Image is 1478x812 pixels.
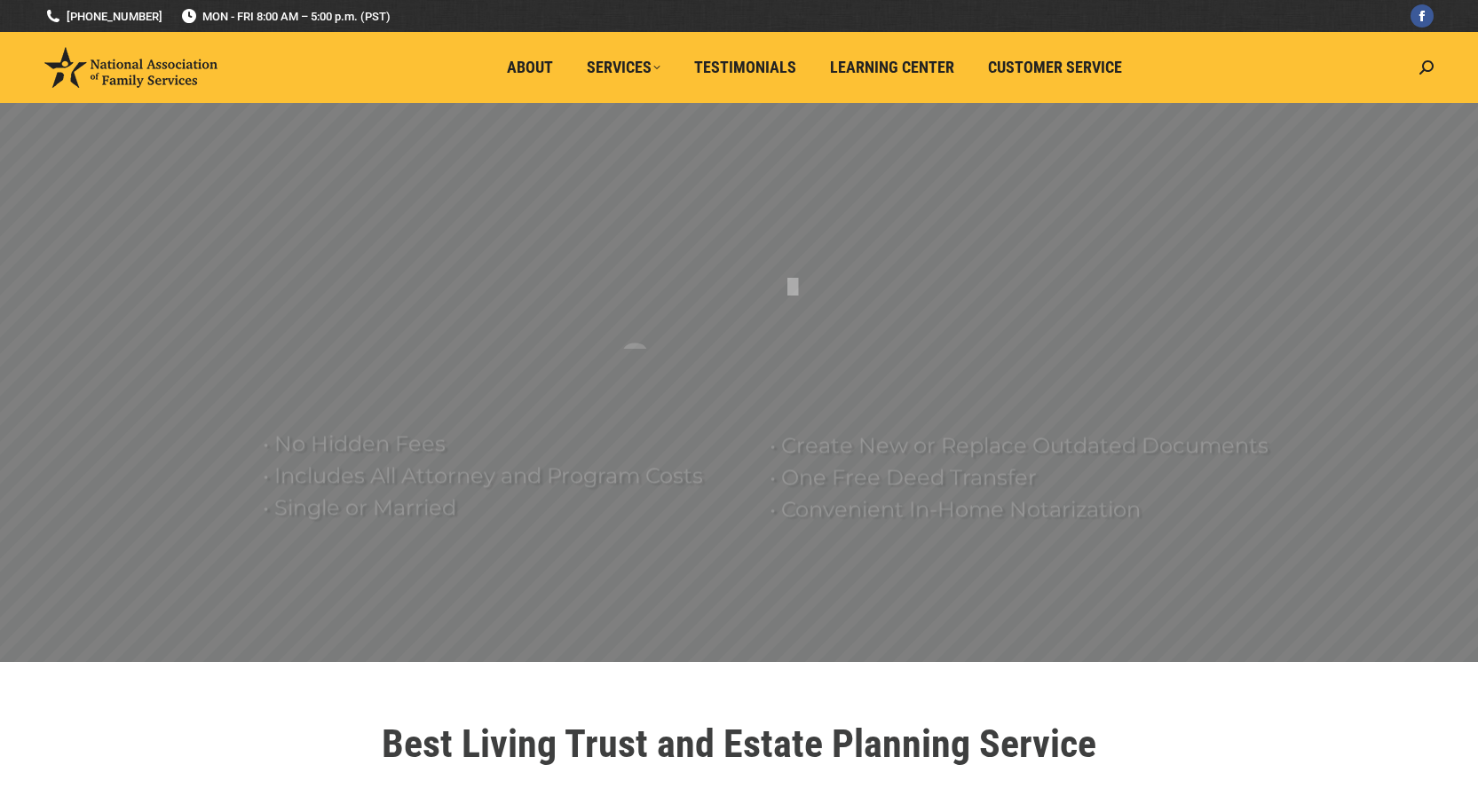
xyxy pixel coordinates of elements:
a: Testimonials [682,51,809,84]
div: T [780,233,805,304]
span: MON - FRI 8:00 AM – 5:00 p.m. (PST) [180,8,391,25]
span: Learning Center [830,58,954,77]
a: [PHONE_NUMBER] [44,8,162,25]
span: Customer Service [988,58,1122,77]
span: Services [587,58,660,77]
div: G [620,336,651,407]
h1: Best Living Trust and Estate Planning Service [242,724,1237,763]
span: Testimonials [694,58,796,77]
img: National Association of Family Services [44,47,217,88]
a: Facebook page opens in new window [1411,4,1434,28]
rs-layer: • Create New or Replace Outdated Documents • One Free Deed Transfer • Convenient In-Home Notariza... [770,430,1284,525]
rs-layer: • No Hidden Fees • Includes All Attorney and Program Costs • Single or Married [263,428,747,524]
a: About [494,51,565,84]
a: Learning Center [818,51,967,84]
a: Customer Service [976,51,1134,84]
span: About [507,58,553,77]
